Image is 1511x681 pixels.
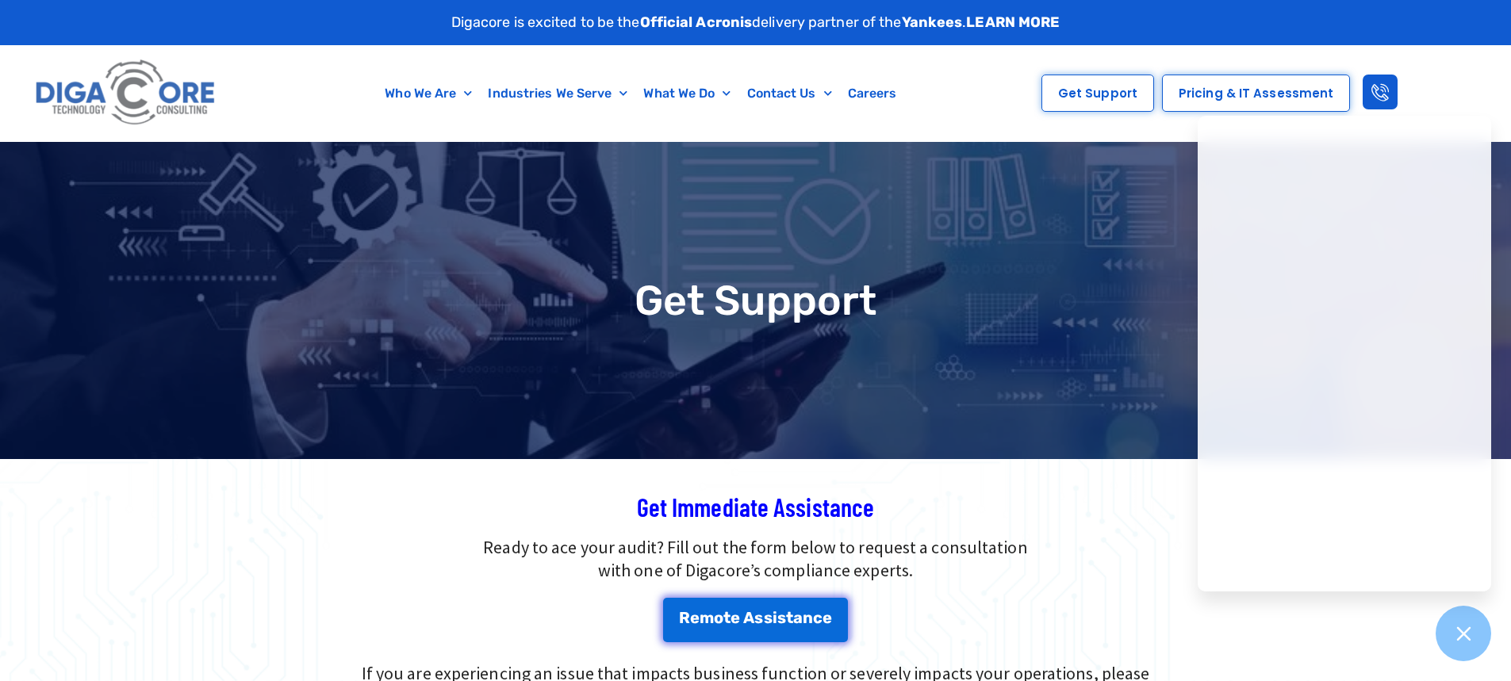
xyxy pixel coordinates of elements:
h1: Get Support [8,280,1503,321]
span: s [777,610,786,626]
span: i [773,610,777,626]
p: Digacore is excited to be the delivery partner of the . [451,12,1060,33]
span: n [803,610,813,626]
span: R [679,610,690,626]
span: o [714,610,723,626]
strong: Yankees [902,13,963,31]
a: What We Do [635,75,738,112]
span: Pricing & IT Assessment [1179,87,1333,99]
a: LEARN MORE [966,13,1060,31]
span: s [754,610,763,626]
a: Remote Assistance [663,598,849,642]
a: Contact Us [739,75,840,112]
a: Who We Are [377,75,480,112]
iframe: Chatgenie Messenger [1198,116,1491,591]
a: Industries We Serve [480,75,635,112]
span: Get Immediate Assistance [637,492,874,522]
span: A [743,610,754,626]
nav: Menu [297,75,985,112]
span: Get Support [1058,87,1137,99]
a: Pricing & IT Assessment [1162,75,1350,112]
span: t [723,610,731,626]
span: s [764,610,773,626]
a: Get Support [1041,75,1154,112]
strong: Official Acronis [640,13,753,31]
img: Digacore logo 1 [31,53,221,133]
span: e [731,610,740,626]
span: c [813,610,823,626]
span: e [823,610,832,626]
a: Careers [840,75,905,112]
span: t [786,610,793,626]
p: Ready to ace your audit? Fill out the form below to request a consultation with one of Digacore’s... [248,536,1264,582]
span: m [700,610,714,626]
span: e [690,610,700,626]
span: a [793,610,803,626]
